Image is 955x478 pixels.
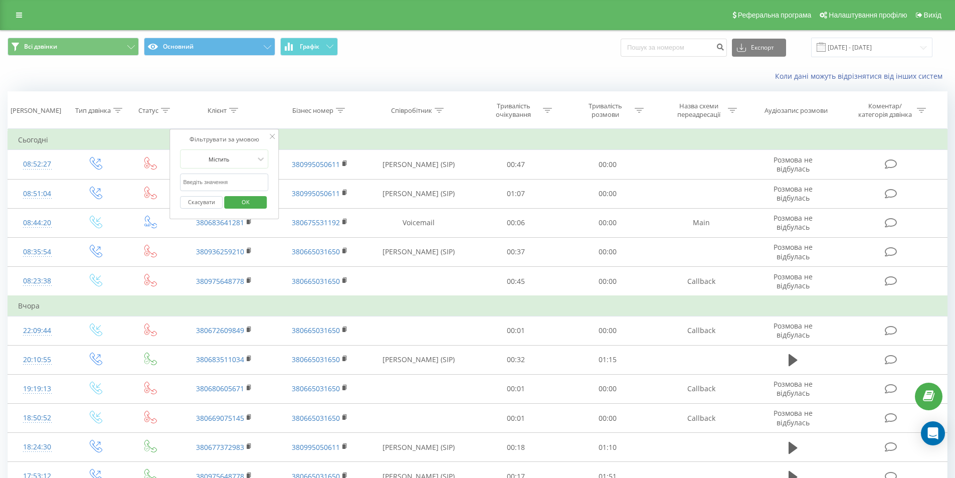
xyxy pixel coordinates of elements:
input: Пошук за номером [621,39,727,57]
a: Коли дані можуть відрізнятися вiд інших систем [775,71,947,81]
a: 380995050611 [292,160,340,169]
td: 00:37 [470,237,562,266]
td: [PERSON_NAME] (SIP) [367,433,470,462]
span: Реферальна програма [738,11,812,19]
td: 00:00 [562,374,654,403]
div: Назва схеми переадресації [672,102,725,119]
a: 380665031650 [292,355,340,364]
a: 380680605671 [196,384,244,393]
div: 08:35:54 [18,242,57,262]
div: Статус [138,106,158,115]
span: Розмова не відбулась [774,213,813,232]
td: 00:00 [562,267,654,296]
div: [PERSON_NAME] [11,106,61,115]
span: Налаштування профілю [829,11,907,19]
td: 01:10 [562,433,654,462]
div: 08:44:20 [18,213,57,233]
a: 380672609849 [196,326,244,335]
button: Всі дзвінки [8,38,139,56]
div: 19:19:13 [18,379,57,399]
button: Графік [280,38,338,56]
span: OK [232,194,260,210]
div: Бізнес номер [292,106,333,115]
button: OK [224,196,267,209]
a: 380669075145 [196,413,244,423]
td: [PERSON_NAME] (SIP) [367,237,470,266]
td: [PERSON_NAME] (SIP) [367,150,470,179]
button: Основний [144,38,275,56]
span: Розмова не відбулась [774,272,813,290]
a: 380675531192 [292,218,340,227]
span: Розмова не відбулась [774,379,813,398]
a: 380665031650 [292,384,340,393]
a: 380665031650 [292,326,340,335]
td: 00:00 [562,316,654,345]
td: 00:00 [562,150,654,179]
td: Callback [653,316,748,345]
td: Callback [653,267,748,296]
td: Сьогодні [8,130,947,150]
a: 380665031650 [292,413,340,423]
div: Коментар/категорія дзвінка [856,102,914,119]
div: 08:52:27 [18,154,57,174]
a: 380995050611 [292,442,340,452]
td: [PERSON_NAME] (SIP) [367,345,470,374]
td: 01:07 [470,179,562,208]
div: 08:51:04 [18,184,57,204]
div: Клієнт [208,106,227,115]
td: 00:32 [470,345,562,374]
div: Співробітник [391,106,432,115]
div: 18:50:52 [18,408,57,428]
td: 00:00 [562,179,654,208]
button: Експорт [732,39,786,57]
td: [PERSON_NAME] (SIP) [367,179,470,208]
div: Тривалість розмови [579,102,632,119]
span: Графік [300,43,319,50]
div: Аудіозапис розмови [765,106,828,115]
a: 380683641281 [196,218,244,227]
td: 00:47 [470,150,562,179]
div: 22:09:44 [18,321,57,341]
a: 380677372983 [196,442,244,452]
button: Скасувати [180,196,223,209]
td: 00:01 [470,404,562,433]
td: Callback [653,374,748,403]
span: Всі дзвінки [24,43,57,51]
div: 18:24:30 [18,437,57,457]
a: 380936259210 [196,247,244,256]
a: 380975648778 [196,276,244,286]
span: Розмова не відбулась [774,408,813,427]
a: 380995050611 [292,189,340,198]
td: 00:01 [470,374,562,403]
div: Open Intercom Messenger [921,421,945,445]
span: Розмова не відбулась [774,242,813,261]
td: Main [653,208,748,237]
td: Вчора [8,296,947,316]
input: Введіть значення [180,174,269,191]
span: Розмова не відбулась [774,155,813,174]
td: 00:06 [470,208,562,237]
td: 00:45 [470,267,562,296]
span: Розмова не відбулась [774,184,813,203]
div: Фільтрувати за умовою [180,134,269,144]
span: Розмова не відбулась [774,321,813,340]
td: 00:00 [562,208,654,237]
td: 00:00 [562,237,654,266]
a: 380665031650 [292,247,340,256]
a: 380683511034 [196,355,244,364]
td: 01:15 [562,345,654,374]
div: 08:23:38 [18,271,57,291]
td: 00:01 [470,316,562,345]
td: 00:00 [562,404,654,433]
div: 20:10:55 [18,350,57,370]
span: Вихід [924,11,941,19]
td: 00:18 [470,433,562,462]
div: Тривалість очікування [487,102,540,119]
div: Тип дзвінка [75,106,111,115]
td: Callback [653,404,748,433]
td: Voicemail [367,208,470,237]
a: 380665031650 [292,276,340,286]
